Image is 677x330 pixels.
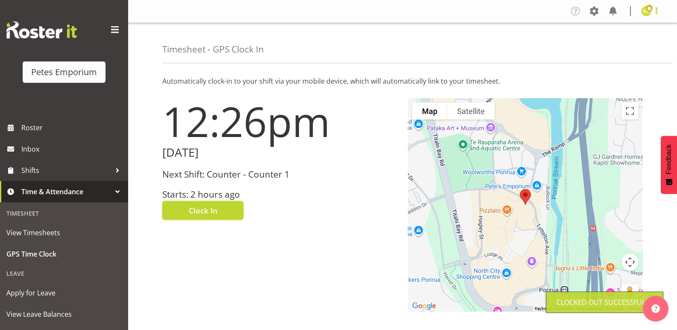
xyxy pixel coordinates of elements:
[2,282,126,304] a: Apply for Leave
[162,169,398,179] h3: Next Shift: Counter - Counter 1
[621,284,639,301] button: Drag Pegman onto the map to open Street View
[651,304,660,313] img: help-xxl-2.png
[2,265,126,282] div: Leave
[162,98,398,144] h1: 12:26pm
[162,76,643,86] p: Automatically clock-in to your shift via your mobile device, which will automatically link to you...
[21,143,124,155] span: Inbox
[2,222,126,243] a: View Timesheets
[21,121,124,134] span: Roster
[21,185,111,198] span: Time & Attendance
[412,102,447,120] button: Show street map
[6,308,122,321] span: View Leave Balances
[410,301,438,312] img: Google
[2,243,126,265] a: GPS Time Clock
[557,297,653,307] div: Clocked out Successfully
[621,254,639,271] button: Map camera controls
[661,136,677,194] button: Feedback - Show survey
[6,21,77,38] img: Rosterit website logo
[6,226,122,239] span: View Timesheets
[621,102,639,120] button: Toggle fullscreen view
[162,44,264,54] h4: Timesheet - GPS Clock In
[6,248,122,260] span: GPS Time Clock
[31,66,97,79] div: Petes Emporium
[162,146,398,159] h2: [DATE]
[641,6,651,16] img: emma-croft7499.jpg
[410,301,438,312] a: Open this area in Google Maps (opens a new window)
[535,306,571,312] button: Keyboard shortcuts
[2,204,126,222] div: Timesheet
[162,201,243,220] button: Clock In
[162,190,398,199] h3: Starts: 2 hours ago
[665,144,673,174] span: Feedback
[21,164,111,177] span: Shifts
[2,304,126,325] a: View Leave Balances
[189,205,217,216] span: Clock In
[6,286,122,299] span: Apply for Leave
[447,102,495,120] button: Show satellite imagery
